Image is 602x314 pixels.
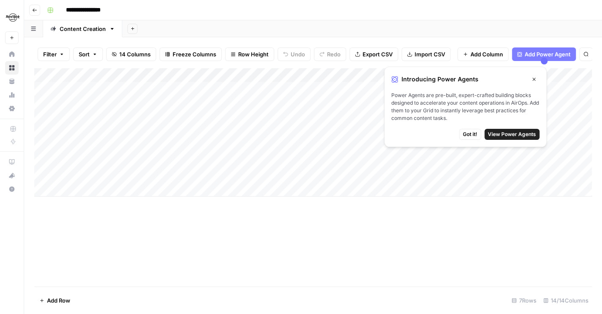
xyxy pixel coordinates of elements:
[79,50,90,58] span: Sort
[5,75,19,88] a: Your Data
[47,296,70,305] span: Add Row
[540,294,592,307] div: 14/14 Columns
[238,50,269,58] span: Row Height
[5,7,19,28] button: Workspace: Hard Rock Digital
[43,20,122,37] a: Content Creation
[173,50,216,58] span: Freeze Columns
[327,50,341,58] span: Redo
[5,169,18,182] div: What's new?
[5,61,19,75] a: Browse
[5,155,19,169] a: AirOps Academy
[225,47,274,61] button: Row Height
[415,50,445,58] span: Import CSV
[159,47,222,61] button: Freeze Columns
[463,131,477,138] span: Got it!
[73,47,103,61] button: Sort
[488,131,536,138] span: View Power Agents
[60,25,106,33] div: Content Creation
[314,47,346,61] button: Redo
[119,50,151,58] span: 14 Columns
[5,10,20,25] img: Hard Rock Digital Logo
[5,182,19,196] button: Help + Support
[5,102,19,115] a: Settings
[349,47,398,61] button: Export CSV
[525,50,571,58] span: Add Power Agent
[470,50,503,58] span: Add Column
[5,47,19,61] a: Home
[484,129,539,140] button: View Power Agents
[278,47,311,61] button: Undo
[34,294,75,307] button: Add Row
[459,129,481,140] button: Got it!
[508,294,540,307] div: 7 Rows
[391,92,539,122] span: Power Agents are pre-built, expert-crafted building blocks designed to accelerate your content op...
[43,50,57,58] span: Filter
[512,47,576,61] button: Add Power Agent
[5,169,19,182] button: What's new?
[457,47,509,61] button: Add Column
[363,50,393,58] span: Export CSV
[5,88,19,102] a: Usage
[291,50,305,58] span: Undo
[38,47,70,61] button: Filter
[401,47,451,61] button: Import CSV
[106,47,156,61] button: 14 Columns
[391,74,539,85] div: Introducing Power Agents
